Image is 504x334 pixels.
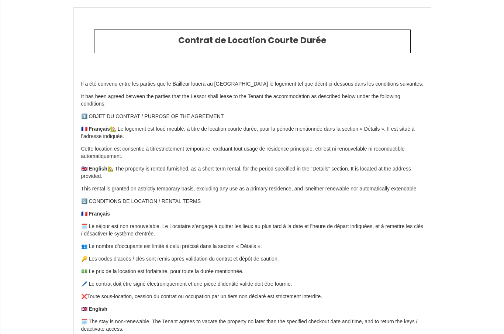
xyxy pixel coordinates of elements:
[159,146,210,152] span: strictement temporaire
[81,146,405,159] span: n’est ni renouvelable ni reconductible automatiquement
[81,211,110,217] strong: 🇫🇷 Français
[87,293,322,299] span: Toute sous-location, cession du contrat ou occupation par un tiers non déclaré est strictement in...
[81,185,424,193] p: This rental is granted on a , excluding any use as a primary residence, and is .
[81,223,424,238] p: 🗓️ Le séjour est non renouvelable. Le Locataire s’engage à quitter les lieux au plus tard à la da...
[308,186,416,192] span: neither renewable nor automatically extendable
[81,198,424,205] p: 2️⃣ CONDITIONS DE LOCATION / RENTAL TERMS
[81,306,107,312] strong: 🇬🇧 English
[81,255,424,263] p: 🔑 Les codes d’accès / clés sont remis après validation du contrat et dépôt de caution.
[81,243,424,250] p: 👥 Le nombre d’occupants est limité à celui précisé dans la section « Détails ».
[81,125,424,140] p: 🏡 Le logement est loué meublé, à titre de location courte durée, pour la période mentionnée dans ...
[81,318,424,333] p: 🗓️ The stay is non-renewable. The Tenant agrees to vacate the property no later than the specifie...
[141,186,193,192] span: strictly temporary basis
[81,93,424,108] p: It has been agreed between the parties that the Lessor shall lease to the Tenant the accommodatio...
[81,165,424,180] p: 🏡 The property is rented furnished, as a short-term rental, for the period specified in the “Deta...
[81,280,424,288] p: 🖊️ Le contrat doit être signé électroniquement et une pièce d’identité valide doit être fournie.
[81,126,110,132] strong: 🇫🇷 Français
[81,293,424,300] p: ❌
[81,166,107,172] strong: 🇬🇧 English
[81,80,424,88] p: Il a été convenu entre les parties que le Bailleur louera au [GEOGRAPHIC_DATA] le logement tel qu...
[81,113,424,120] p: 1️⃣ OBJET DU CONTRAT / PURPOSE OF THE AGREEMENT
[81,145,424,160] p: Cette location est consentie à titre , excluant tout usage de résidence principale, et .
[81,268,424,275] p: 💵 Le prix de la location est forfaitaire, pour toute la durée mentionnée.
[100,35,405,46] h2: Contrat de Location Courte Durée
